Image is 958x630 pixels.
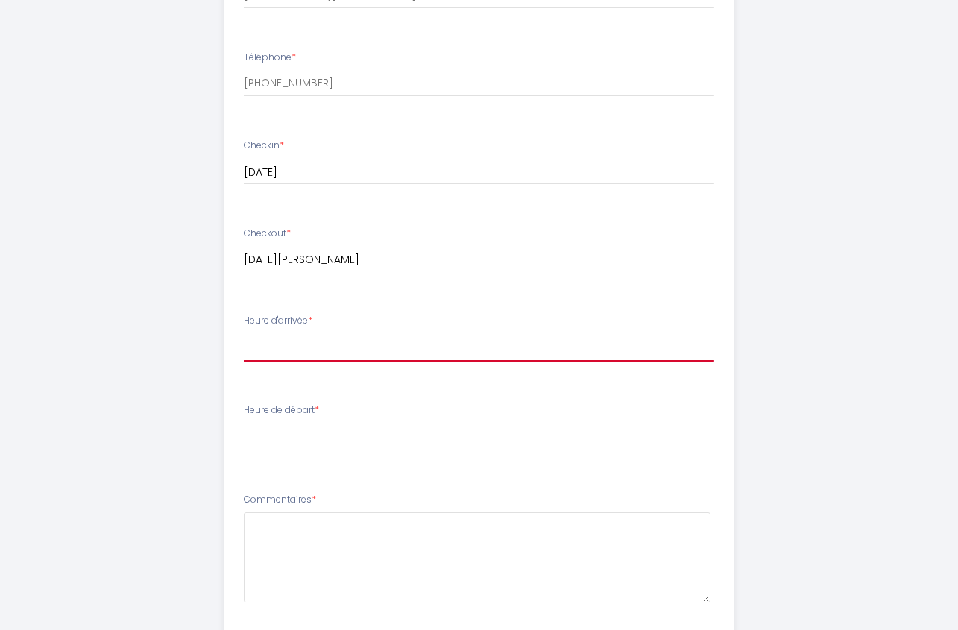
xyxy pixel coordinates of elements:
[244,51,296,65] label: Téléphone
[244,403,319,418] label: Heure de départ
[244,314,312,328] label: Heure d'arrivée
[244,139,284,153] label: Checkin
[244,227,291,241] label: Checkout
[244,493,316,507] label: Commentaires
